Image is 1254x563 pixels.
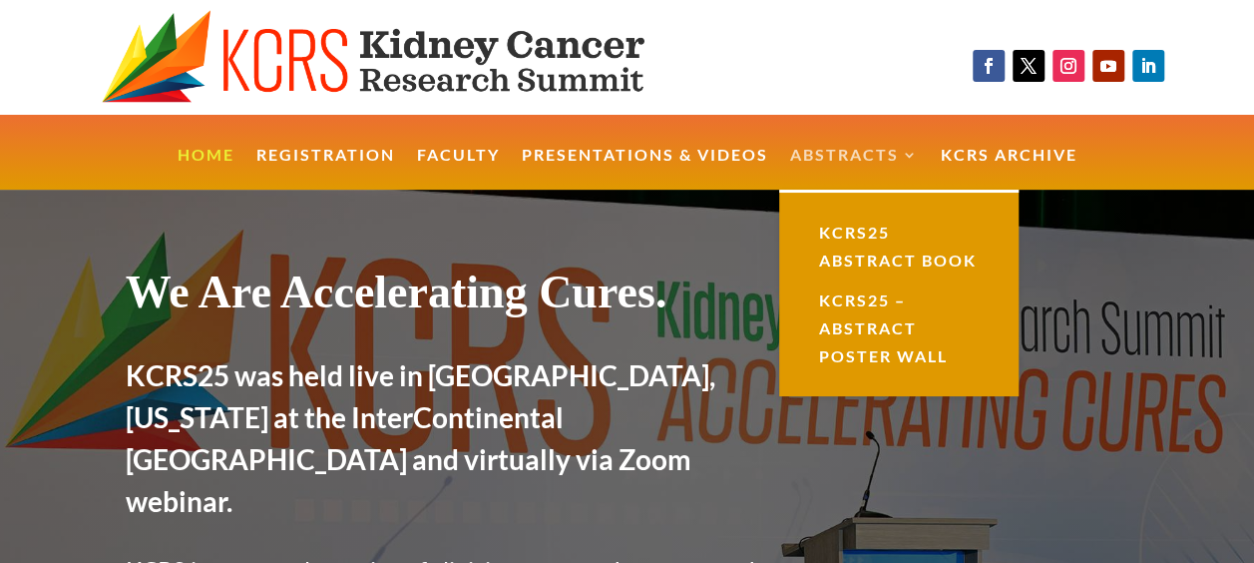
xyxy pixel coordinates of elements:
a: Home [178,148,234,191]
a: Registration [256,148,395,191]
a: Follow on Facebook [973,50,1005,82]
a: Faculty [417,148,500,191]
a: Abstracts [790,148,919,191]
a: Follow on Youtube [1092,50,1124,82]
a: KCRS25 – Abstract Poster Wall [799,281,999,376]
a: KCRS Archive [941,148,1077,191]
a: Follow on X [1013,50,1045,82]
a: Presentations & Videos [522,148,768,191]
h2: KCRS25 was held live in [GEOGRAPHIC_DATA], [US_STATE] at the InterContinental [GEOGRAPHIC_DATA] a... [126,354,776,532]
a: Follow on LinkedIn [1132,50,1164,82]
img: KCRS generic logo wide [102,10,711,105]
a: Follow on Instagram [1052,50,1084,82]
h1: We Are Accelerating Cures. [126,265,776,329]
a: KCRS25 Abstract Book [799,213,999,281]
